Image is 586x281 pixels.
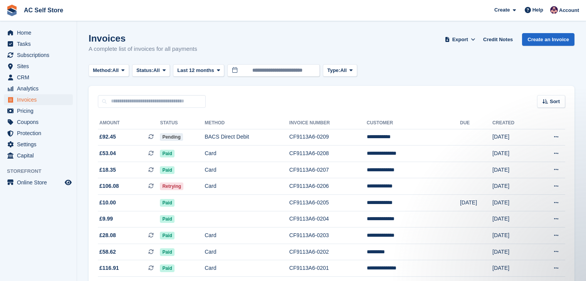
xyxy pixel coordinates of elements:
[367,117,460,129] th: Customer
[99,215,113,223] span: £9.99
[289,195,367,211] td: CF9113A6-0205
[492,178,534,195] td: [DATE]
[492,211,534,227] td: [DATE]
[160,166,174,174] span: Paid
[289,260,367,277] td: CF9113A6-0201
[205,146,289,162] td: Card
[492,260,534,277] td: [DATE]
[17,38,63,49] span: Tasks
[17,139,63,150] span: Settings
[99,182,119,190] span: £106.08
[132,64,170,77] button: Status: All
[492,227,534,244] td: [DATE]
[99,199,116,207] span: £10.00
[4,105,73,116] a: menu
[550,98,560,105] span: Sort
[289,146,367,162] td: CF9113A6-0208
[492,146,534,162] td: [DATE]
[460,117,492,129] th: Due
[4,72,73,83] a: menu
[289,129,367,146] td: CF9113A6-0209
[205,227,289,244] td: Card
[323,64,357,77] button: Type: All
[21,4,66,17] a: AC Self Store
[494,6,510,14] span: Create
[443,33,477,46] button: Export
[17,128,63,139] span: Protection
[89,64,129,77] button: Method: All
[64,178,73,187] a: Preview store
[7,167,77,175] span: Storefront
[98,117,160,129] th: Amount
[17,177,63,188] span: Online Store
[205,260,289,277] td: Card
[17,72,63,83] span: CRM
[160,248,174,256] span: Paid
[492,129,534,146] td: [DATE]
[17,27,63,38] span: Home
[4,38,73,49] a: menu
[17,61,63,72] span: Sites
[17,50,63,60] span: Subscriptions
[532,6,543,14] span: Help
[550,6,558,14] img: Ted Cox
[4,128,73,139] a: menu
[289,227,367,244] td: CF9113A6-0203
[17,83,63,94] span: Analytics
[99,133,116,141] span: £92.45
[559,7,579,14] span: Account
[153,67,160,74] span: All
[6,5,18,16] img: stora-icon-8386f47178a22dfd0bd8f6a31ec36ba5ce8667c1dd55bd0f319d3a0aa187defe.svg
[205,162,289,178] td: Card
[160,264,174,272] span: Paid
[160,117,205,129] th: Status
[205,129,289,146] td: BACS Direct Debit
[205,244,289,260] td: Card
[492,117,534,129] th: Created
[4,139,73,150] a: menu
[452,36,468,43] span: Export
[160,150,174,157] span: Paid
[460,195,492,211] td: [DATE]
[160,133,183,141] span: Pending
[89,45,197,54] p: A complete list of invoices for all payments
[4,94,73,105] a: menu
[136,67,153,74] span: Status:
[160,215,174,223] span: Paid
[4,117,73,127] a: menu
[99,166,116,174] span: £18.35
[4,27,73,38] a: menu
[492,195,534,211] td: [DATE]
[480,33,516,46] a: Credit Notes
[289,211,367,227] td: CF9113A6-0204
[17,105,63,116] span: Pricing
[17,94,63,105] span: Invoices
[160,182,183,190] span: Retrying
[289,162,367,178] td: CF9113A6-0207
[340,67,347,74] span: All
[492,162,534,178] td: [DATE]
[327,67,340,74] span: Type:
[289,117,367,129] th: Invoice Number
[99,231,116,239] span: £28.08
[160,199,174,207] span: Paid
[177,67,214,74] span: Last 12 months
[4,177,73,188] a: menu
[160,232,174,239] span: Paid
[522,33,574,46] a: Create an Invoice
[205,178,289,195] td: Card
[99,248,116,256] span: £58.62
[492,244,534,260] td: [DATE]
[4,61,73,72] a: menu
[17,150,63,161] span: Capital
[4,50,73,60] a: menu
[4,83,73,94] a: menu
[173,64,224,77] button: Last 12 months
[205,117,289,129] th: Method
[289,178,367,195] td: CF9113A6-0206
[4,150,73,161] a: menu
[89,33,197,43] h1: Invoices
[112,67,119,74] span: All
[99,149,116,157] span: £53.04
[17,117,63,127] span: Coupons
